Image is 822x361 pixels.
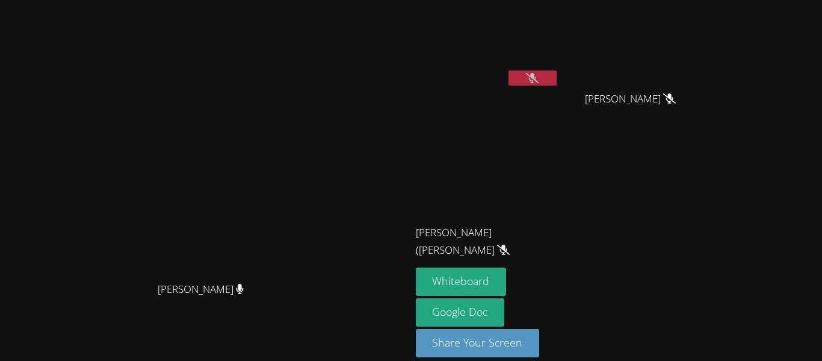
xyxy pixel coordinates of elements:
span: [PERSON_NAME] ([PERSON_NAME] [416,224,549,259]
button: Share Your Screen [416,329,540,357]
span: [PERSON_NAME] [158,281,244,298]
button: Whiteboard [416,268,507,296]
a: Google Doc [416,298,505,327]
span: [PERSON_NAME] [585,90,676,108]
